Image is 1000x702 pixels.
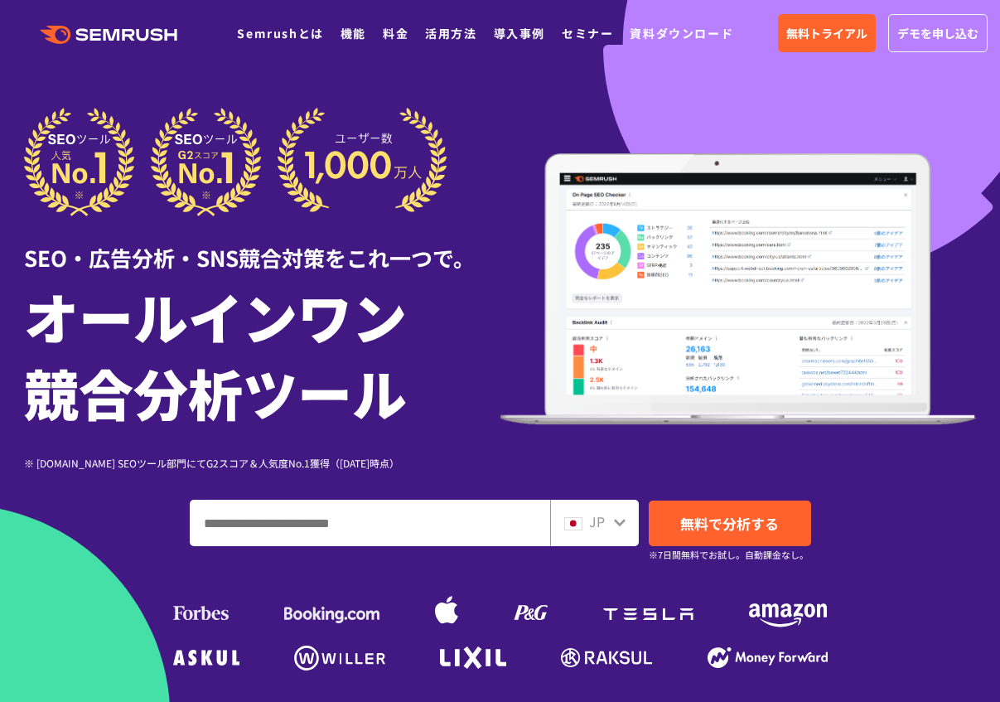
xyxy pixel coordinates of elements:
[341,25,366,41] a: 機能
[778,14,876,52] a: 無料トライアル
[383,25,408,41] a: 料金
[680,513,779,534] span: 無料で分析する
[24,455,500,471] div: ※ [DOMAIN_NAME] SEOツール部門にてG2スコア＆人気度No.1獲得（[DATE]時点）
[888,14,988,52] a: デモを申し込む
[649,501,811,546] a: 無料で分析する
[494,25,545,41] a: 導入事例
[191,501,549,545] input: ドメイン、キーワードまたはURLを入力してください
[237,25,323,41] a: Semrushとは
[24,216,500,274] div: SEO・広告分析・SNS競合対策をこれ一つで。
[897,24,978,42] span: デモを申し込む
[562,25,613,41] a: セミナー
[630,25,733,41] a: 資料ダウンロード
[786,24,867,42] span: 無料トライアル
[24,278,500,430] h1: オールインワン 競合分析ツール
[589,511,605,531] span: JP
[649,547,809,563] small: ※7日間無料でお試し。自動課金なし。
[425,25,476,41] a: 活用方法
